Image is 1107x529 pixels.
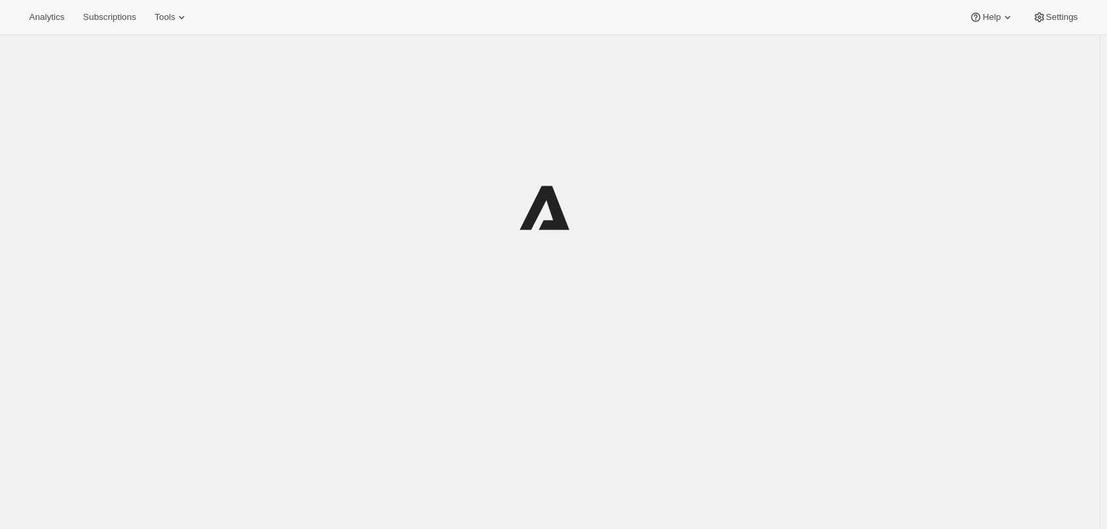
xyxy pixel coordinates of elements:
[1025,8,1086,27] button: Settings
[961,8,1021,27] button: Help
[154,12,175,23] span: Tools
[1046,12,1078,23] span: Settings
[29,12,64,23] span: Analytics
[21,8,72,27] button: Analytics
[75,8,144,27] button: Subscriptions
[982,12,1000,23] span: Help
[83,12,136,23] span: Subscriptions
[146,8,196,27] button: Tools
